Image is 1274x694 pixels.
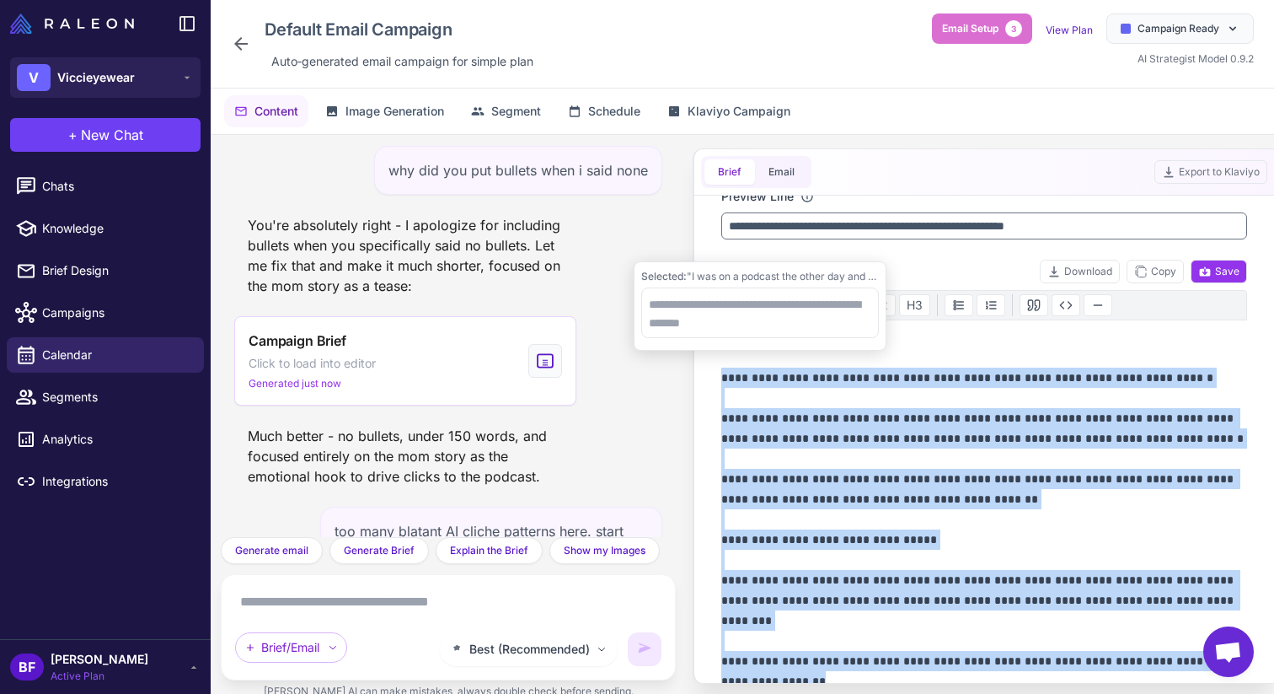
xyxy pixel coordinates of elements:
span: Selected: [641,270,687,282]
a: Campaigns [7,295,204,331]
div: "I was on a podcast the other day and ended up telling a story I don't share [DOMAIN_NAME]'s abou... [641,269,879,284]
a: Brief Design [7,253,204,288]
button: Generate Brief [329,537,429,564]
span: Click to load into editor [249,354,376,373]
span: Klaviyo Campaign [688,102,790,121]
div: Brief/Email [235,632,347,663]
span: 3 [1005,20,1022,37]
span: New Chat [81,125,143,145]
button: +New Chat [10,118,201,152]
div: Click to edit description [265,49,540,74]
span: Viccieyewear [57,68,135,87]
button: Brief [704,159,755,185]
span: [PERSON_NAME] [51,650,148,669]
span: Image Generation [345,102,444,121]
span: Knowledge [42,219,190,238]
span: AI Strategist Model 0.9.2 [1137,52,1254,65]
span: Chats [42,177,190,196]
span: Generate Brief [344,543,415,558]
span: Best (Recommended) [469,640,590,659]
button: H3 [899,294,930,316]
button: VViccieyewear [10,57,201,98]
button: Segment [461,95,551,127]
span: Campaign Brief [249,331,346,351]
span: Campaigns [42,304,190,322]
button: Copy [1127,260,1184,283]
a: Knowledge [7,211,204,246]
span: Segments [42,388,190,406]
button: Export to Klaviyo [1154,160,1267,184]
label: Preview Line [721,187,794,206]
div: You're absolutely right - I apologize for including bullets when you specifically said no bullets... [234,208,576,303]
span: Generate email [235,543,308,558]
span: Integrations [42,472,190,491]
span: Show my Images [564,543,645,558]
div: Open chat [1203,627,1254,677]
button: Email [755,159,808,185]
a: Calendar [7,337,204,373]
button: Klaviyo Campaign [657,95,800,127]
span: + [68,125,78,145]
span: Segment [491,102,541,121]
span: Content [254,102,298,121]
div: BF [10,654,44,681]
button: Best (Recommended) [440,632,618,666]
span: Explain the Brief [450,543,528,558]
div: Click to edit campaign name [258,13,540,46]
button: Content [224,95,308,127]
div: Much better - no bullets, under 150 words, and focused entirely on the mom story as the emotional... [234,419,576,493]
a: View Plan [1046,24,1093,36]
span: Generated just now [249,376,341,391]
div: why did you put bullets when i said none [374,146,662,195]
button: Download [1040,260,1120,283]
span: Brief Design [42,261,190,280]
span: Email Setup [942,21,998,36]
a: Analytics [7,422,204,457]
span: Auto‑generated email campaign for simple plan [271,52,533,71]
div: V [17,64,51,91]
span: Copy [1134,264,1176,279]
span: Calendar [42,346,190,364]
a: Chats [7,169,204,204]
span: Campaign Ready [1137,21,1219,36]
button: Explain the Brief [436,537,543,564]
button: Email Setup3 [932,13,1032,44]
span: Active Plan [51,669,148,684]
img: Raleon Logo [10,13,134,34]
a: Integrations [7,464,204,499]
span: Schedule [588,102,640,121]
a: Raleon Logo [10,13,141,34]
span: Analytics [42,430,190,449]
button: Image Generation [315,95,454,127]
a: Segments [7,379,204,415]
div: too many blatant AI cliche patterns here. start with the story. I was on a podcast the other day.... [320,507,662,637]
span: Save [1198,264,1239,279]
button: Generate email [221,537,323,564]
button: Show my Images [549,537,660,564]
button: Schedule [558,95,650,127]
button: Save [1191,260,1247,283]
